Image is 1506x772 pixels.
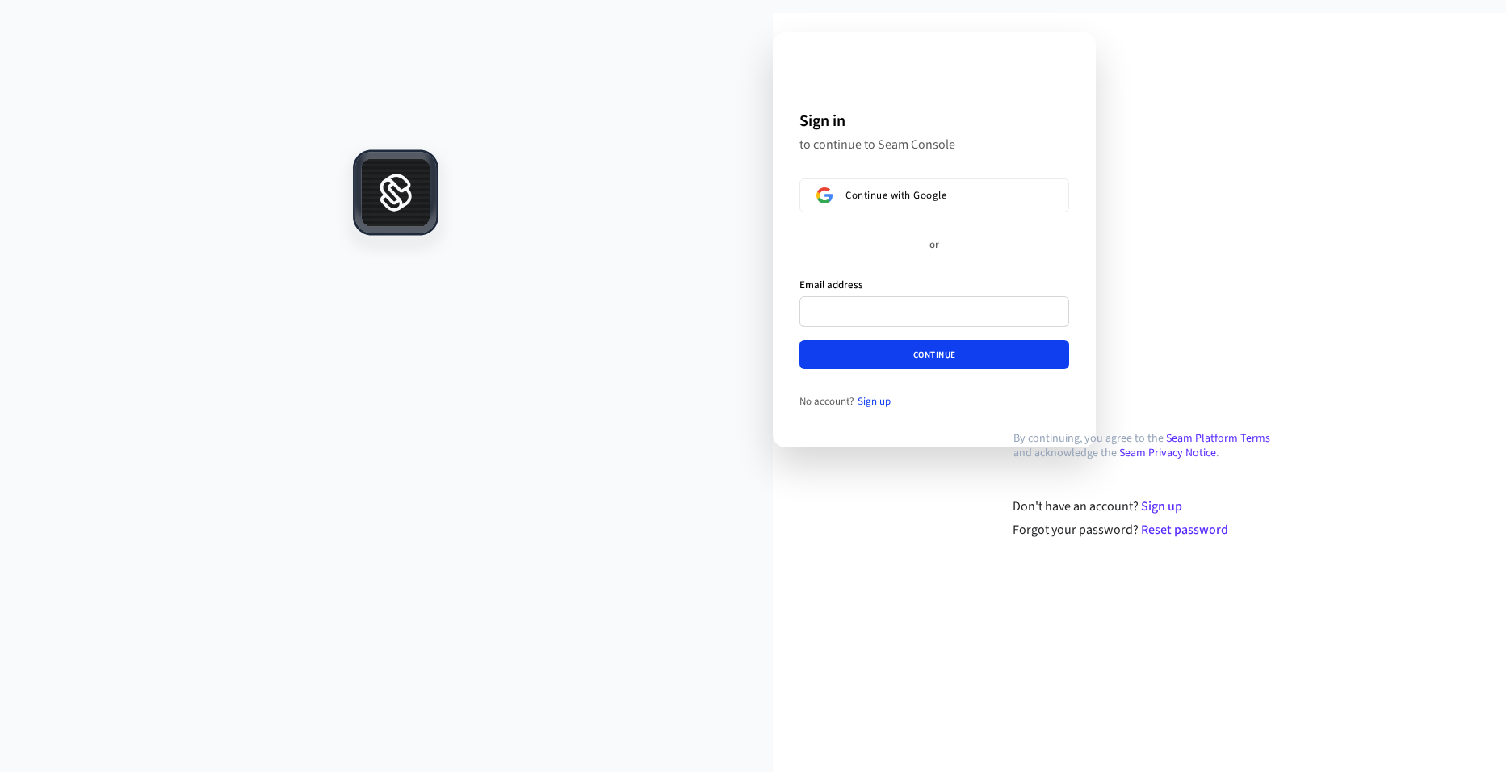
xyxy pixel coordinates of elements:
span: No account? [799,395,854,408]
div: Don't have an account? [1013,497,1285,516]
a: Seam Platform Terms [1166,430,1270,447]
a: Reset password [1141,521,1228,539]
p: By continuing, you agree to the and acknowledge the . [1013,431,1285,460]
div: Forgot your password? [1013,520,1285,539]
button: Continue [799,340,1069,369]
p: or [929,238,939,253]
button: Sign in with GoogleContinue with Google [799,178,1069,212]
label: Email address [799,279,863,293]
a: Sign up [1141,497,1182,515]
p: to continue to Seam Console [799,136,1069,153]
a: Sign up [858,395,891,408]
a: Seam Privacy Notice [1119,445,1216,461]
img: Sign in with Google [816,187,833,203]
h1: Sign in [799,109,1069,133]
span: Continue with Google [845,189,946,202]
